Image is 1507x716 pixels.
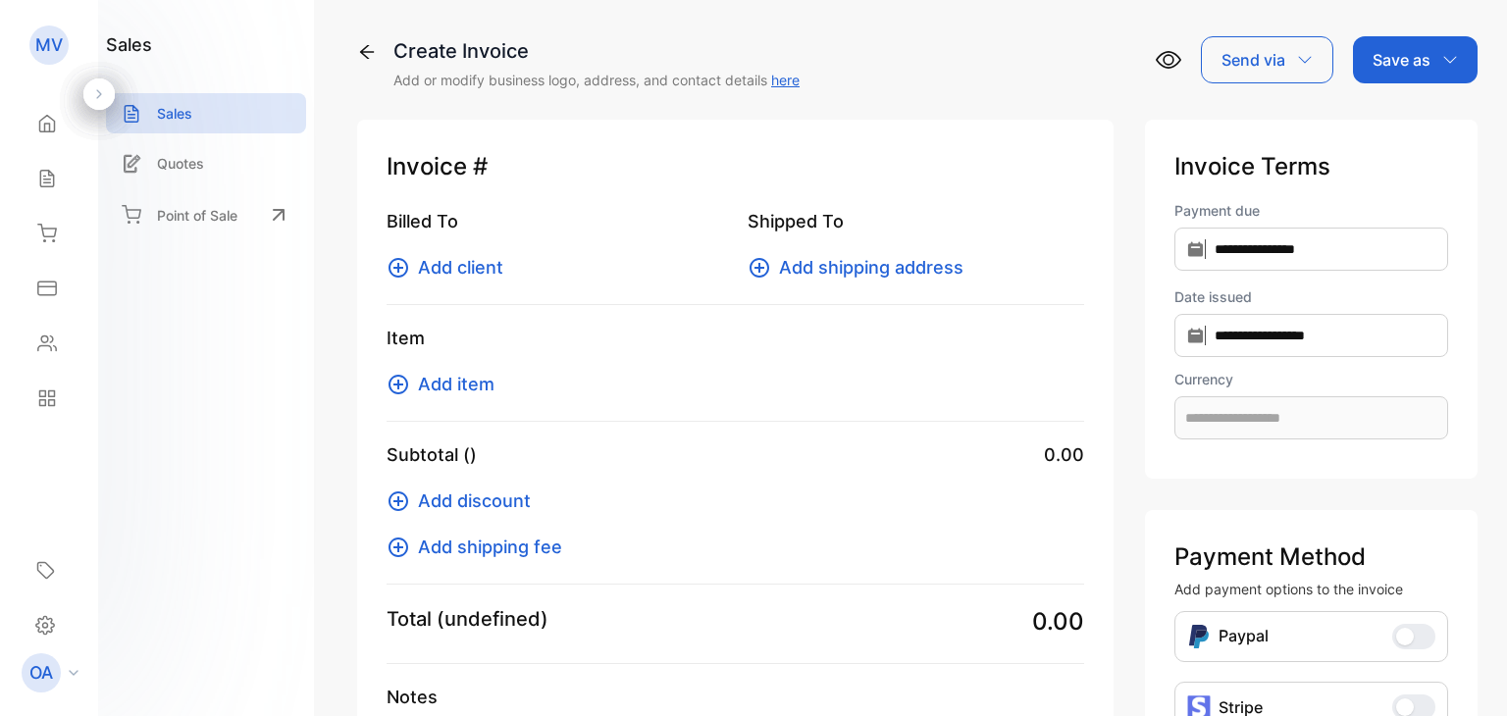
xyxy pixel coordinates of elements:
label: Date issued [1174,286,1448,307]
p: Point of Sale [157,205,237,226]
p: Invoice Terms [1174,149,1448,184]
span: 0.00 [1044,441,1084,468]
p: Billed To [387,208,724,234]
span: Add discount [418,487,531,514]
button: Save as [1353,36,1478,83]
p: MV [35,32,63,58]
p: Paypal [1219,624,1269,649]
button: Add client [387,254,515,281]
button: Add discount [387,487,543,514]
button: Add shipping address [748,254,975,281]
p: Quotes [157,153,204,174]
img: Icon [1187,624,1211,649]
span: Add shipping fee [418,534,562,560]
p: Subtotal () [387,441,477,468]
p: Invoice [387,149,1084,184]
label: Currency [1174,369,1448,389]
p: Payment Method [1174,539,1448,575]
button: Add shipping fee [387,534,574,560]
p: Add payment options to the invoice [1174,579,1448,599]
a: here [771,72,800,88]
button: Add item [387,371,506,397]
p: OA [29,660,53,686]
p: Total (undefined) [387,604,548,634]
p: Save as [1373,48,1430,72]
p: Sales [157,103,192,124]
a: Point of Sale [106,193,306,236]
p: Add or modify business logo, address, and contact details [393,70,800,90]
p: Notes [387,684,1084,710]
div: Create Invoice [393,36,800,66]
h1: sales [106,31,152,58]
p: Shipped To [748,208,1085,234]
label: Payment due [1174,200,1448,221]
span: Add shipping address [779,254,963,281]
a: Sales [106,93,306,133]
a: Quotes [106,143,306,183]
p: Send via [1221,48,1285,72]
span: # [473,149,488,184]
span: 0.00 [1032,604,1084,639]
p: Item [387,325,1084,351]
span: Add client [418,254,503,281]
button: Send via [1201,36,1333,83]
span: Add item [418,371,494,397]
